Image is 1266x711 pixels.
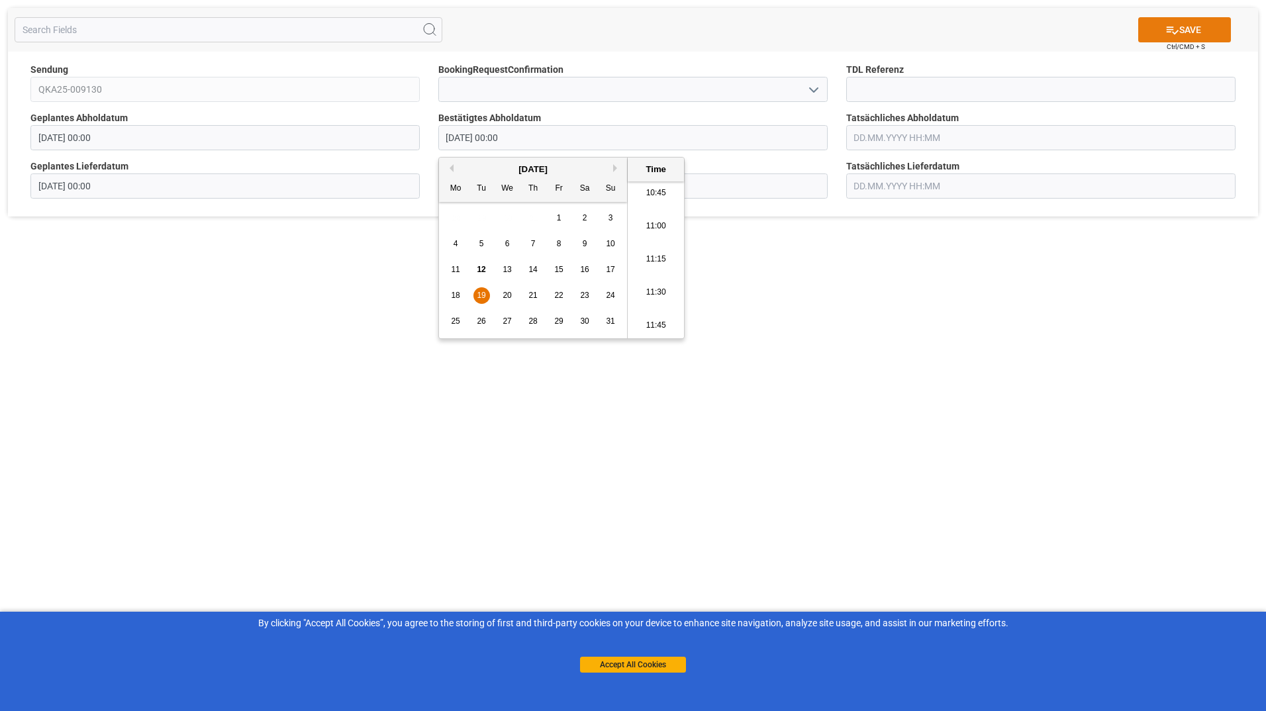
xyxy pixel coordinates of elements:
[557,213,561,222] span: 1
[499,181,516,197] div: We
[525,287,542,304] div: Choose Thursday, August 21st, 2025
[577,313,593,330] div: Choose Saturday, August 30th, 2025
[1138,17,1231,42] button: SAVE
[577,181,593,197] div: Sa
[846,125,1236,150] input: DD.MM.YYYY HH:MM
[580,657,686,673] button: Accept All Cookies
[499,313,516,330] div: Choose Wednesday, August 27th, 2025
[577,210,593,226] div: Choose Saturday, August 2nd, 2025
[446,164,454,172] button: Previous Month
[473,261,490,278] div: Choose Tuesday, August 12th, 2025
[448,261,464,278] div: Choose Monday, August 11th, 2025
[551,181,567,197] div: Fr
[606,265,614,274] span: 17
[438,63,563,77] span: BookingRequestConfirmation
[451,316,460,326] span: 25
[846,63,904,77] span: TDL Referenz
[628,276,684,309] li: 11:30
[528,316,537,326] span: 28
[479,239,484,248] span: 5
[30,111,128,125] span: Geplantes Abholdatum
[451,291,460,300] span: 18
[30,125,420,150] input: DD.MM.YYYY HH:MM
[30,173,420,199] input: DD.MM.YYYY HH:MM
[525,313,542,330] div: Choose Thursday, August 28th, 2025
[551,210,567,226] div: Choose Friday, August 1st, 2025
[503,316,511,326] span: 27
[451,265,460,274] span: 11
[606,316,614,326] span: 31
[503,291,511,300] span: 20
[473,181,490,197] div: Tu
[525,261,542,278] div: Choose Thursday, August 14th, 2025
[803,79,822,100] button: open menu
[628,243,684,276] li: 11:15
[628,309,684,342] li: 11:45
[554,291,563,300] span: 22
[606,239,614,248] span: 10
[613,164,621,172] button: Next Month
[603,236,619,252] div: Choose Sunday, August 10th, 2025
[473,236,490,252] div: Choose Tuesday, August 5th, 2025
[628,177,684,210] li: 10:45
[846,160,959,173] span: Tatsächliches Lieferdatum
[580,265,589,274] span: 16
[499,236,516,252] div: Choose Wednesday, August 6th, 2025
[606,291,614,300] span: 24
[477,291,485,300] span: 19
[554,265,563,274] span: 15
[577,236,593,252] div: Choose Saturday, August 9th, 2025
[628,210,684,243] li: 11:00
[15,17,442,42] input: Search Fields
[577,261,593,278] div: Choose Saturday, August 16th, 2025
[477,316,485,326] span: 26
[438,111,541,125] span: Bestätigtes Abholdatum
[580,316,589,326] span: 30
[528,291,537,300] span: 21
[603,210,619,226] div: Choose Sunday, August 3rd, 2025
[448,181,464,197] div: Mo
[9,616,1257,630] div: By clicking "Accept All Cookies”, you agree to the storing of first and third-party cookies on yo...
[525,181,542,197] div: Th
[499,287,516,304] div: Choose Wednesday, August 20th, 2025
[505,239,510,248] span: 6
[30,63,68,77] span: Sendung
[499,261,516,278] div: Choose Wednesday, August 13th, 2025
[473,287,490,304] div: Choose Tuesday, August 19th, 2025
[448,313,464,330] div: Choose Monday, August 25th, 2025
[603,181,619,197] div: Su
[603,261,619,278] div: Choose Sunday, August 17th, 2025
[448,236,464,252] div: Choose Monday, August 4th, 2025
[30,160,128,173] span: Geplantes Lieferdatum
[438,125,828,150] input: DD.MM.YYYY HH:MM
[551,313,567,330] div: Choose Friday, August 29th, 2025
[1167,42,1205,52] span: Ctrl/CMD + S
[448,287,464,304] div: Choose Monday, August 18th, 2025
[846,173,1236,199] input: DD.MM.YYYY HH:MM
[528,265,537,274] span: 14
[551,261,567,278] div: Choose Friday, August 15th, 2025
[583,239,587,248] span: 9
[631,163,681,176] div: Time
[503,265,511,274] span: 13
[554,316,563,326] span: 29
[531,239,536,248] span: 7
[551,236,567,252] div: Choose Friday, August 8th, 2025
[846,111,959,125] span: Tatsächliches Abholdatum
[551,287,567,304] div: Choose Friday, August 22nd, 2025
[583,213,587,222] span: 2
[603,287,619,304] div: Choose Sunday, August 24th, 2025
[473,313,490,330] div: Choose Tuesday, August 26th, 2025
[525,236,542,252] div: Choose Thursday, August 7th, 2025
[603,313,619,330] div: Choose Sunday, August 31st, 2025
[477,265,485,274] span: 12
[580,291,589,300] span: 23
[609,213,613,222] span: 3
[557,239,561,248] span: 8
[443,205,624,334] div: month 2025-08
[439,163,627,176] div: [DATE]
[577,287,593,304] div: Choose Saturday, August 23rd, 2025
[454,239,458,248] span: 4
